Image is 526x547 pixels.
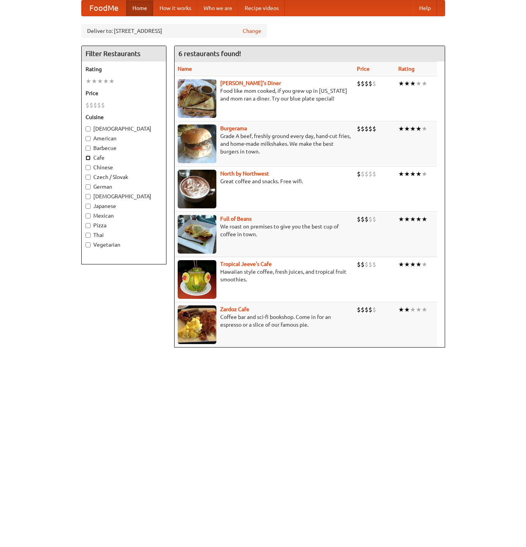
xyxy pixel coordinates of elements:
[86,175,91,180] input: Czech / Slovak
[372,215,376,223] li: $
[365,305,368,314] li: $
[86,126,91,131] input: [DEMOGRAPHIC_DATA]
[220,216,252,222] a: Full of Beans
[421,260,427,269] li: ★
[86,242,91,247] input: Vegetarian
[153,0,197,16] a: How it works
[413,0,437,16] a: Help
[86,223,91,228] input: Pizza
[86,194,91,199] input: [DEMOGRAPHIC_DATA]
[398,260,404,269] li: ★
[86,144,162,152] label: Barbecue
[91,77,97,85] li: ★
[86,165,91,170] input: Chinese
[365,124,368,133] li: $
[368,215,372,223] li: $
[410,79,416,88] li: ★
[178,268,351,283] p: Hawaiian style coffee, fresh juices, and tropical fruit smoothies.
[178,305,216,344] img: zardoz.jpg
[357,260,361,269] li: $
[86,164,162,171] label: Chinese
[361,79,365,88] li: $
[416,260,421,269] li: ★
[86,89,162,97] h5: Price
[86,202,162,210] label: Japanese
[86,233,91,238] input: Thai
[398,79,404,88] li: ★
[86,125,162,133] label: [DEMOGRAPHIC_DATA]
[365,79,368,88] li: $
[404,260,410,269] li: ★
[178,66,192,72] a: Name
[357,170,361,178] li: $
[178,170,216,208] img: north.jpg
[86,231,162,239] label: Thai
[93,101,97,109] li: $
[372,260,376,269] li: $
[178,260,216,299] img: jeeves.jpg
[404,305,410,314] li: ★
[421,170,427,178] li: ★
[368,170,372,178] li: $
[220,170,269,177] a: North by Northwest
[86,222,162,229] label: Pizza
[178,313,351,329] p: Coffee bar and sci-fi bookshop. Come in for an espresso or a slice of our famous pie.
[86,136,91,141] input: American
[220,261,272,267] a: Tropical Jeeve's Cafe
[238,0,285,16] a: Recipe videos
[101,101,105,109] li: $
[97,77,103,85] li: ★
[416,79,421,88] li: ★
[357,124,361,133] li: $
[220,80,281,86] b: [PERSON_NAME]'s Diner
[86,241,162,249] label: Vegetarian
[220,125,247,131] a: Burgerama
[372,305,376,314] li: $
[410,305,416,314] li: ★
[81,24,267,38] div: Deliver to: [STREET_ADDRESS]
[86,65,162,73] h5: Rating
[416,124,421,133] li: ★
[86,183,162,191] label: German
[398,305,404,314] li: ★
[86,77,91,85] li: ★
[410,124,416,133] li: ★
[97,101,101,109] li: $
[416,305,421,314] li: ★
[357,305,361,314] li: $
[361,170,365,178] li: $
[178,124,216,163] img: burgerama.jpg
[86,213,91,218] input: Mexican
[404,79,410,88] li: ★
[86,193,162,200] label: [DEMOGRAPHIC_DATA]
[82,46,166,61] h4: Filter Restaurants
[398,215,404,223] li: ★
[398,170,404,178] li: ★
[178,215,216,254] img: beans.jpg
[365,215,368,223] li: $
[365,170,368,178] li: $
[86,135,162,142] label: American
[178,50,241,57] ng-pluralize: 6 restaurants found!
[86,146,91,151] input: Barbecue
[126,0,153,16] a: Home
[103,77,109,85] li: ★
[372,79,376,88] li: $
[404,170,410,178] li: ★
[368,260,372,269] li: $
[357,66,370,72] a: Price
[421,305,427,314] li: ★
[404,124,410,133] li: ★
[421,215,427,223] li: ★
[410,215,416,223] li: ★
[365,260,368,269] li: $
[86,155,91,160] input: Cafe
[372,124,376,133] li: $
[243,27,261,35] a: Change
[89,101,93,109] li: $
[357,215,361,223] li: $
[416,170,421,178] li: ★
[361,124,365,133] li: $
